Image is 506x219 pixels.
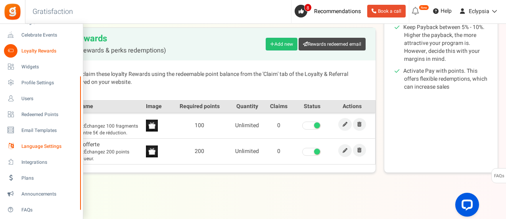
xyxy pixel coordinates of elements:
[3,44,79,58] a: Loyalty Rewards
[263,100,295,112] th: Claims
[21,143,77,150] span: Language Settings
[338,118,352,131] a: Edit
[57,138,144,164] td: Une lueur offerte
[263,112,295,138] td: 0
[21,207,77,213] span: FAQs
[314,7,361,16] span: Recommendations
[430,5,455,17] a: Help
[146,145,158,157] img: Reward
[21,48,77,54] span: Loyalty Rewards
[21,175,77,182] span: Plans
[21,191,77,198] span: Announcements
[419,5,429,10] em: New
[3,92,79,105] a: Users
[24,4,82,20] h3: Gratisfaction
[3,76,79,89] a: Profile Settings
[304,4,312,12] span: 8
[469,7,489,16] span: Eclypsia
[21,32,77,39] span: Celebrate Events
[168,112,231,138] td: 100
[231,138,263,164] td: Unlimited
[43,47,166,54] span: (Fixed points rewards & perks redemptions)
[3,60,79,74] a: Widgets
[367,5,406,17] a: Book a call
[353,144,366,157] a: Remove
[21,127,77,134] span: Email Templates
[3,140,79,153] a: Language Settings
[439,7,452,15] span: Help
[263,138,295,164] td: 0
[404,23,488,63] li: Keep Payback between 5% - 10%. Higher the payback, the more attractive your program is. However, ...
[4,3,21,21] img: Gratisfaction
[299,38,366,50] a: Rewards redeemed email
[231,112,263,138] td: Unlimited
[3,171,79,185] a: Plans
[3,203,79,217] a: FAQs
[21,64,77,70] span: Widgets
[21,95,77,102] span: Users
[43,34,166,54] h2: Loyalty Rewards
[404,67,488,91] li: Activate Pay with points. This offers flexible redemptions, which can increase sales
[168,138,231,164] td: 200
[3,124,79,137] a: Email Templates
[338,144,352,157] a: Edit
[231,100,263,112] th: Quantity
[295,5,364,17] a: 8 Recommendations
[295,100,329,112] th: Status
[144,100,168,112] th: Image
[59,149,142,162] span: Échangez 200 points contre une lueur.
[353,118,366,131] a: Remove
[21,79,77,86] span: Profile Settings
[168,100,231,112] th: Required points
[57,100,144,112] th: Reward name
[329,100,375,112] th: Actions
[21,159,77,166] span: Integrations
[43,70,366,86] p: Customers can claim these loyalty Rewards using the redeemable point balance from the 'Claim' tab...
[266,38,297,50] a: Add new
[57,112,144,138] td: 5€ offerts
[3,108,79,121] a: Redeemed Points
[59,123,142,136] span: Échangez 100 fragments d'éclipse contre 5€ de réduction.
[146,120,158,132] img: Reward
[494,169,504,184] span: FAQs
[21,111,77,118] span: Redeemed Points
[3,187,79,201] a: Announcements
[3,155,79,169] a: Integrations
[3,28,79,42] a: Celebrate Events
